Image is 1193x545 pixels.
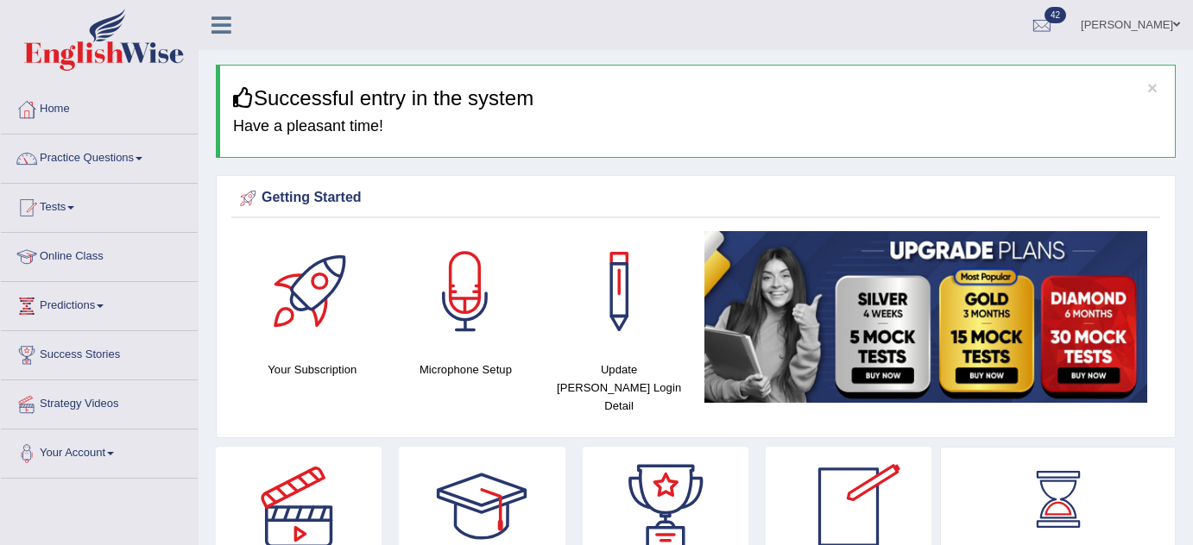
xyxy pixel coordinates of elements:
[1,282,198,325] a: Predictions
[551,360,687,415] h4: Update [PERSON_NAME] Login Detail
[1,135,198,178] a: Practice Questions
[233,87,1162,110] h3: Successful entry in the system
[1045,7,1066,23] span: 42
[244,360,381,379] h4: Your Subscription
[1,184,198,227] a: Tests
[233,118,1162,135] h4: Have a pleasant time!
[704,231,1147,403] img: small5.jpg
[1,380,198,423] a: Strategy Videos
[1147,78,1158,97] button: ×
[398,360,534,379] h4: Microphone Setup
[1,233,198,276] a: Online Class
[236,185,1156,211] div: Getting Started
[1,429,198,473] a: Your Account
[1,331,198,374] a: Success Stories
[1,85,198,128] a: Home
